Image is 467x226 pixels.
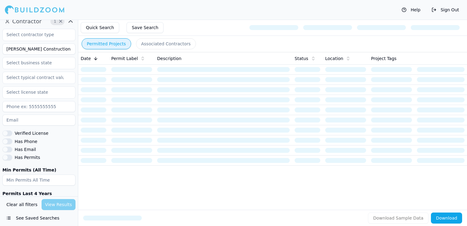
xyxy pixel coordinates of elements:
button: Contractor1Clear Contractor filters [2,17,75,26]
button: Help [399,5,424,15]
input: Select business state [3,57,68,68]
span: Clear Contractor filters [58,20,63,23]
span: Date [81,55,91,62]
button: See Saved Searches [2,213,75,224]
span: Status [295,55,308,62]
div: Permits Last 4 Years [2,190,75,197]
input: Select license state [3,87,68,98]
label: Has Phone [15,139,37,144]
input: Select typical contract value [3,72,68,83]
label: Has Permits [15,155,40,160]
input: Min Permits All Time [2,175,75,186]
button: Permitted Projects [82,38,131,49]
button: Save Search [127,22,164,33]
button: Download [431,213,462,224]
input: Email [2,115,75,126]
label: Min Permits (All Time) [2,168,75,172]
input: Business name [2,43,75,55]
button: Clear all filters [5,199,39,210]
button: Quick Search [81,22,119,33]
button: Sign Out [428,5,462,15]
span: Contractor [12,17,42,26]
span: Project Tags [371,55,396,62]
input: Select contractor type [3,29,68,40]
button: Associated Contractors [136,38,196,49]
span: 1 [52,18,58,24]
input: Phone ex: 5555555555 [2,101,75,112]
span: Location [325,55,343,62]
label: Verified License [15,131,48,135]
span: Description [157,55,182,62]
span: Permit Label [111,55,138,62]
label: Has Email [15,147,36,152]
